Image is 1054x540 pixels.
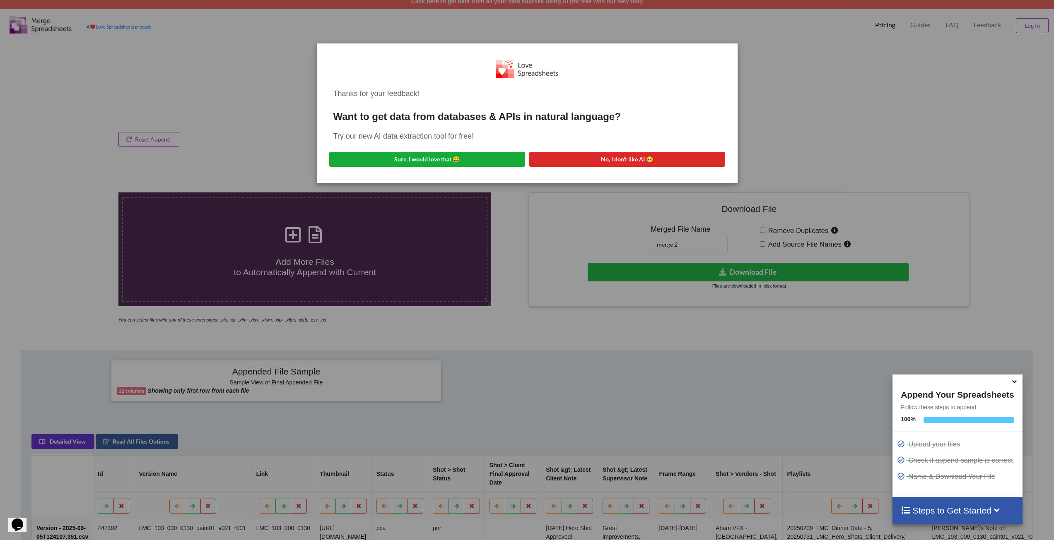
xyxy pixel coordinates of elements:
b: 100 % [901,416,916,422]
img: Logo.png [496,60,558,78]
div: Thanks for your feedback! [333,88,721,99]
button: Sure, I would love that 😀 [329,152,525,167]
iframe: chat widget [8,507,35,532]
p: Name & Download Your File [897,471,1020,482]
div: Try our new AI data extraction tool for free! [333,131,721,142]
p: Follow these steps to append [892,403,1022,411]
p: Check if append sample is correct [897,455,1020,466]
h4: Steps to Get Started [901,505,1014,516]
div: Want to get data from databases & APIs in natural language? [333,109,721,124]
button: No, I don't like AI 😥 [529,152,725,167]
p: Upload your files [897,439,1020,449]
h4: Append Your Spreadsheets [892,387,1022,400]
